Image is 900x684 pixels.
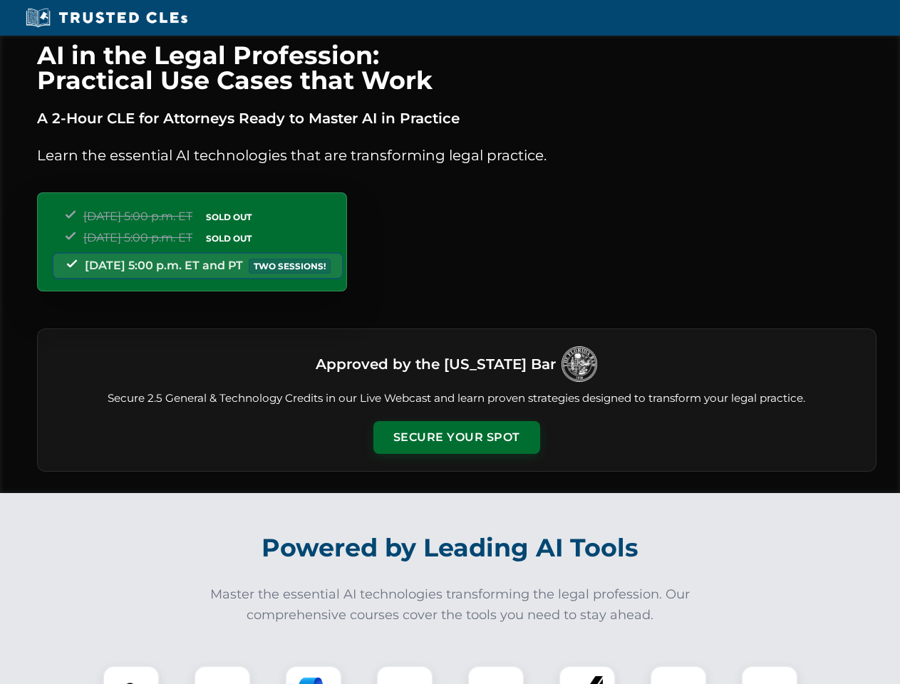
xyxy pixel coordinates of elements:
p: Secure 2.5 General & Technology Credits in our Live Webcast and learn proven strategies designed ... [55,390,859,407]
h2: Powered by Leading AI Tools [56,523,845,573]
img: Trusted CLEs [21,7,192,28]
h1: AI in the Legal Profession: Practical Use Cases that Work [37,43,876,93]
img: Logo [562,346,597,382]
span: [DATE] 5:00 p.m. ET [83,231,192,244]
p: Master the essential AI technologies transforming the legal profession. Our comprehensive courses... [201,584,700,626]
p: Learn the essential AI technologies that are transforming legal practice. [37,144,876,167]
span: SOLD OUT [201,231,257,246]
button: Secure Your Spot [373,421,540,454]
p: A 2-Hour CLE for Attorneys Ready to Master AI in Practice [37,107,876,130]
span: [DATE] 5:00 p.m. ET [83,209,192,223]
h3: Approved by the [US_STATE] Bar [316,351,556,377]
span: SOLD OUT [201,209,257,224]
